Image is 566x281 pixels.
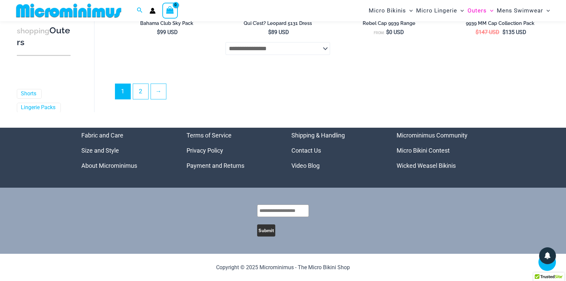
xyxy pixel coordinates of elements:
[369,2,406,19] span: Micro Bikinis
[487,2,493,19] span: Menu Toggle
[406,2,413,19] span: Menu Toggle
[162,3,178,18] a: View Shopping Cart, empty
[187,132,232,139] a: Terms of Service
[187,147,223,154] a: Privacy Policy
[468,2,487,19] span: Outers
[81,262,485,273] p: Copyright © 2025 Microminimus - The Micro Bikini Shop
[157,29,178,35] bdi: 99 USD
[115,20,219,29] a: Bahama Club Sky Pack
[226,20,330,27] h2: Qui C’est? Leopard 5131 Dress
[13,3,124,18] img: MM SHOP LOGO FLAT
[366,1,553,20] nav: Site Navigation
[17,25,71,48] h3: Outers
[476,29,499,35] bdi: 147 USD
[495,2,552,19] a: Mens SwimwearMenu ToggleMenu Toggle
[21,90,36,97] a: Shorts
[291,147,321,154] a: Contact Us
[386,29,389,35] span: $
[367,2,414,19] a: Micro BikinisMenu ToggleMenu Toggle
[115,20,219,27] h2: Bahama Club Sky Pack
[397,147,450,154] a: Micro Bikini Contest
[187,128,275,173] nav: Menu
[543,2,550,19] span: Menu Toggle
[226,20,330,29] a: Qui C’est? Leopard 5131 Dress
[187,162,244,169] a: Payment and Returns
[115,84,130,99] span: Page 1
[397,132,468,139] a: Microminimus Community
[81,132,123,139] a: Fabric and Care
[157,29,160,35] span: $
[291,132,345,139] a: Shipping & Handling
[502,29,526,35] bdi: 135 USD
[291,128,380,173] nav: Menu
[414,2,466,19] a: Micro LingerieMenu ToggleMenu Toggle
[397,128,485,173] aside: Footer Widget 4
[457,2,464,19] span: Menu Toggle
[397,128,485,173] nav: Menu
[81,147,119,154] a: Size and Style
[476,29,479,35] span: $
[416,2,457,19] span: Micro Lingerie
[21,104,55,111] a: Lingerie Packs
[81,162,137,169] a: About Microminimus
[291,128,380,173] aside: Footer Widget 3
[133,84,148,99] a: Page 2
[81,128,170,173] nav: Menu
[150,8,156,14] a: Account icon link
[187,128,275,173] aside: Footer Widget 2
[137,6,143,15] a: Search icon link
[257,224,275,237] button: Submit
[497,2,543,19] span: Mens Swimwear
[397,162,456,169] a: Wicked Weasel Bikinis
[268,29,289,35] bdi: 89 USD
[115,84,552,103] nav: Product Pagination
[448,20,552,27] h2: 9939 MM Cap Collection Pack
[466,2,495,19] a: OutersMenu ToggleMenu Toggle
[268,29,271,35] span: $
[17,27,49,35] span: shopping
[337,20,441,27] h2: Rebel Cap 9939 Range
[291,162,320,169] a: Video Blog
[502,29,506,35] span: $
[386,29,404,35] bdi: 0 USD
[81,128,170,173] aside: Footer Widget 1
[374,31,385,35] span: From:
[448,20,552,29] a: 9939 MM Cap Collection Pack
[151,84,166,99] a: →
[337,20,441,29] a: Rebel Cap 9939 Range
